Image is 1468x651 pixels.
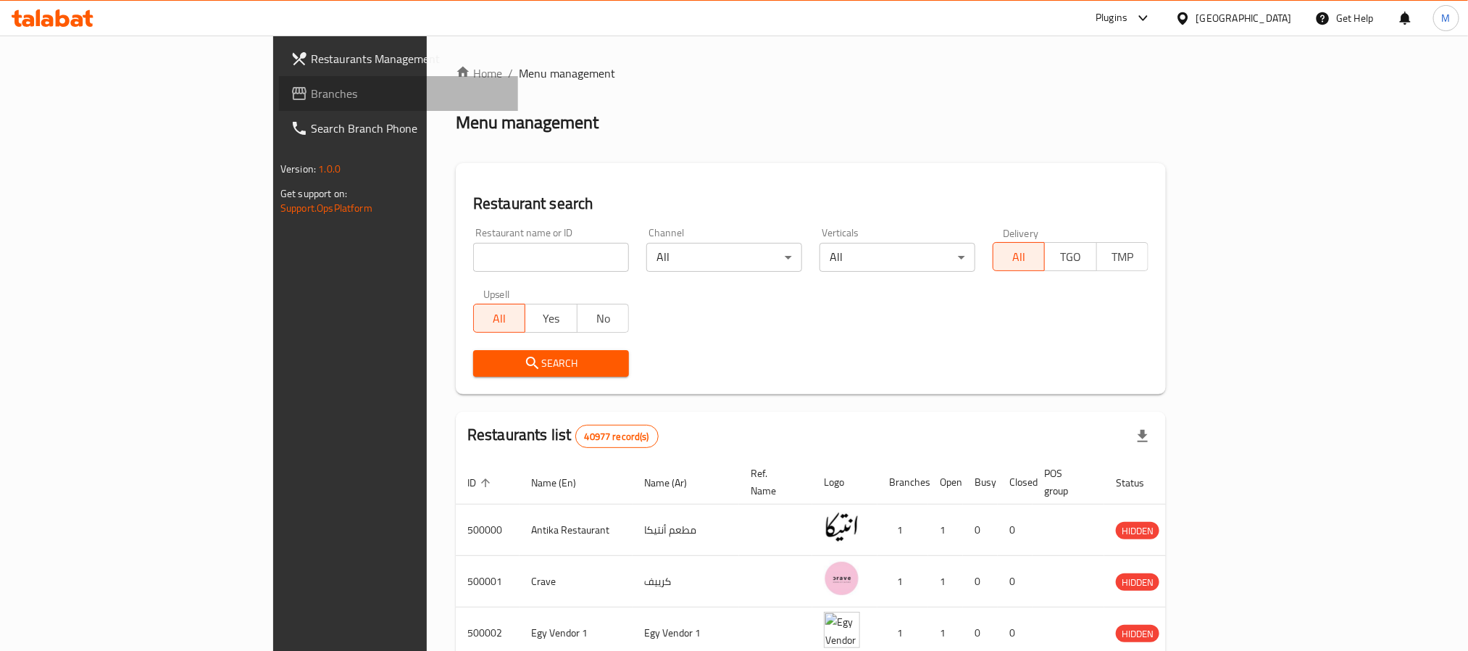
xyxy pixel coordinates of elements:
[877,505,928,556] td: 1
[456,111,599,134] h2: Menu management
[318,159,341,178] span: 1.0.0
[583,308,623,329] span: No
[279,41,518,76] a: Restaurants Management
[311,120,506,137] span: Search Branch Phone
[928,556,963,608] td: 1
[812,460,877,505] th: Logo
[1116,574,1159,591] span: HIDDEN
[576,430,658,444] span: 40977 record(s)
[575,425,659,448] div: Total records count
[1003,228,1039,238] label: Delivery
[928,460,963,505] th: Open
[485,354,617,373] span: Search
[1116,626,1159,642] span: HIDDEN
[963,460,998,505] th: Busy
[998,460,1033,505] th: Closed
[1051,246,1090,268] span: TGO
[1116,573,1159,591] div: HIDDEN
[473,350,629,377] button: Search
[999,246,1039,268] span: All
[824,509,860,545] img: Antika Restaurant
[998,505,1033,556] td: 0
[280,159,316,178] span: Version:
[467,424,659,448] h2: Restaurants list
[577,304,629,333] button: No
[824,560,860,597] img: Crave
[998,556,1033,608] td: 0
[531,308,571,329] span: Yes
[963,505,998,556] td: 0
[633,505,739,556] td: مطعم أنتيكا
[525,304,577,333] button: Yes
[1096,242,1148,271] button: TMP
[963,556,998,608] td: 0
[473,304,525,333] button: All
[456,65,1166,82] nav: breadcrumb
[280,199,372,217] a: Support.OpsPlatform
[279,76,518,111] a: Branches
[480,308,520,329] span: All
[311,50,506,67] span: Restaurants Management
[1125,419,1160,454] div: Export file
[646,243,802,272] div: All
[993,242,1045,271] button: All
[473,193,1148,215] h2: Restaurant search
[1116,474,1163,492] span: Status
[824,612,860,648] img: Egy Vendor 1
[531,474,595,492] span: Name (En)
[483,289,510,299] label: Upsell
[751,465,795,499] span: Ref. Name
[1044,465,1087,499] span: POS group
[520,505,633,556] td: Antika Restaurant
[467,474,495,492] span: ID
[279,111,518,146] a: Search Branch Phone
[311,85,506,102] span: Branches
[1196,10,1292,26] div: [GEOGRAPHIC_DATA]
[519,65,615,82] span: Menu management
[1442,10,1451,26] span: M
[520,556,633,608] td: Crave
[280,184,347,203] span: Get support on:
[877,460,928,505] th: Branches
[820,243,975,272] div: All
[473,243,629,272] input: Search for restaurant name or ID..
[1044,242,1096,271] button: TGO
[928,505,963,556] td: 1
[1103,246,1143,268] span: TMP
[1096,9,1127,27] div: Plugins
[877,556,928,608] td: 1
[633,556,739,608] td: كرييف
[1116,523,1159,539] span: HIDDEN
[644,474,706,492] span: Name (Ar)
